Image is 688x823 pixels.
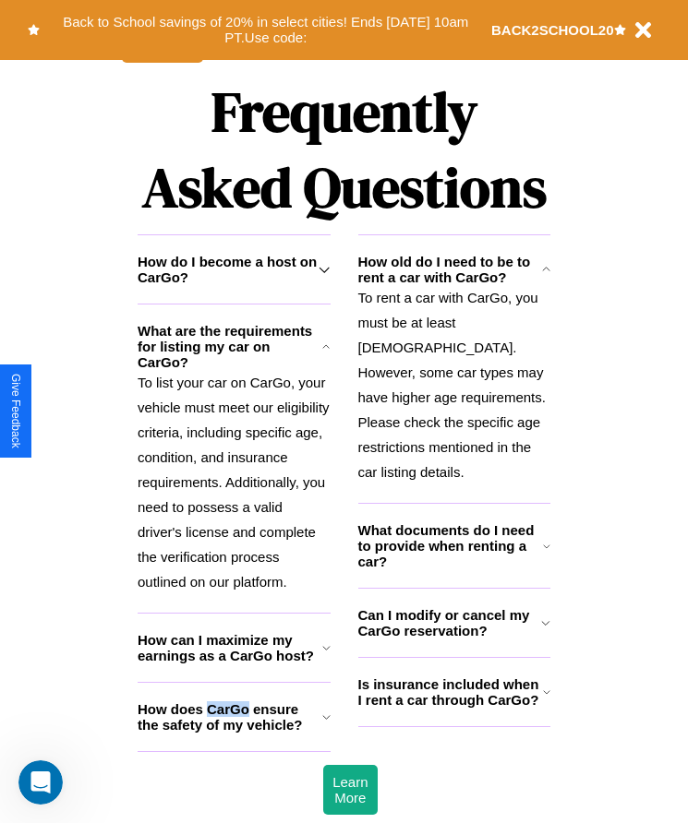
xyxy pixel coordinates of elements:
[40,9,491,51] button: Back to School savings of 20% in select cities! Ends [DATE] 10am PT.Use code:
[358,676,543,708] h3: Is insurance included when I rent a car through CarGo?
[358,285,551,484] p: To rent a car with CarGo, you must be at least [DEMOGRAPHIC_DATA]. However, some car types may ha...
[138,65,550,234] h1: Frequently Asked Questions
[138,323,322,370] h3: What are the requirements for listing my car on CarGo?
[138,701,322,733] h3: How does CarGo ensure the safety of my vehicle?
[358,607,542,638] h3: Can I modify or cancel my CarGo reservation?
[138,254,319,285] h3: How do I become a host on CarGo?
[358,522,544,569] h3: What documents do I need to provide when renting a car?
[138,370,331,594] p: To list your car on CarGo, your vehicle must meet our eligibility criteria, including specific ag...
[138,632,322,663] h3: How can I maximize my earnings as a CarGo host?
[9,374,22,448] div: Give Feedback
[491,22,614,38] b: BACK2SCHOOL20
[358,254,542,285] h3: How old do I need to be to rent a car with CarGo?
[323,765,377,815] button: Learn More
[18,760,63,805] iframe: Intercom live chat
